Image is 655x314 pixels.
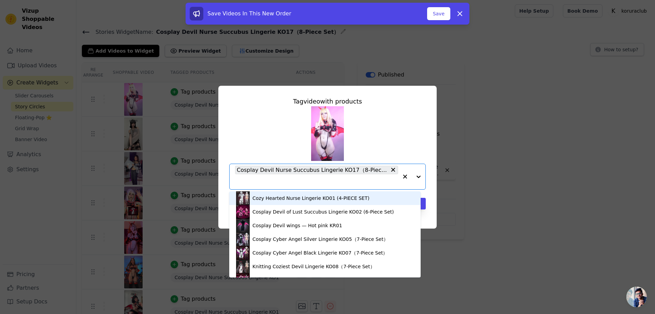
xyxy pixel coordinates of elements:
[207,10,291,17] span: Save Videos In This New Order
[237,166,388,174] span: Cosplay Devil Nurse Succubus Lingerie KO17（8-Piece Set）
[252,195,369,202] div: Cozy Hearted Nurse Lingerie KO01 (4-PIECE SET)
[236,232,250,246] img: product thumbnail
[236,246,250,260] img: product thumbnail
[236,191,250,205] img: product thumbnail
[252,208,394,215] div: Cosplay Devil of Lust Succubus Lingerie KO02 (6-Piece Set)
[252,222,342,229] div: Cosplay Devil wings — Hot pink KR01
[236,219,250,232] img: product thumbnail
[229,97,426,106] div: Tag video with products
[252,236,388,243] div: Cosplay Cyber Angel Silver Lingerie KO05（7-Piece Set）
[626,287,647,307] a: 开放式聊天
[236,205,250,219] img: product thumbnail
[252,277,377,284] div: Cosplay Batty Garter Lingerie KO11（10-Piece Set）
[236,273,250,287] img: product thumbnail
[427,7,450,20] button: Save
[236,260,250,273] img: product thumbnail
[252,249,388,256] div: Cosplay Cyber Angel Black Lingerie KO07（7-Piece Set）
[252,263,375,270] div: Knitting Coziest Devil Lingerie KO08（7-Piece Set）
[311,106,344,161] img: vizup-images-b763.png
